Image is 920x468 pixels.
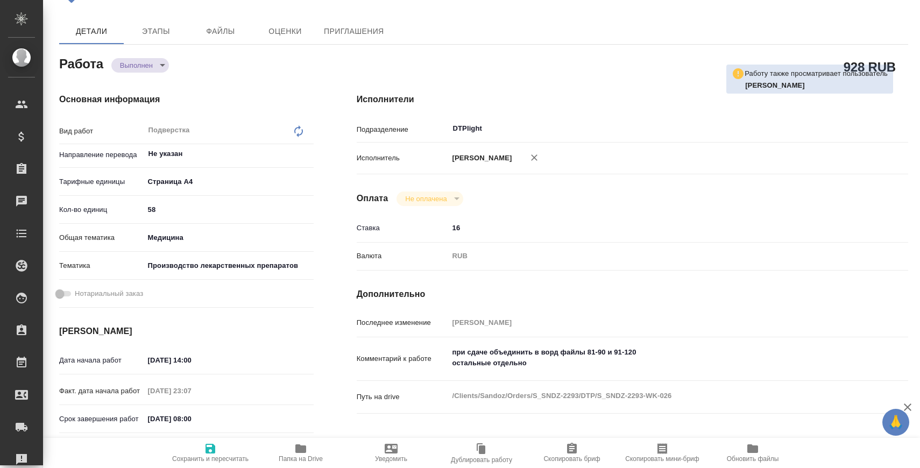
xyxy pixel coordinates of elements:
[259,25,311,38] span: Оценки
[617,438,707,468] button: Скопировать мини-бриф
[59,325,314,338] h4: [PERSON_NAME]
[59,414,144,424] p: Срок завершения работ
[745,68,888,79] p: Работу также просматривает пользователь
[857,127,859,130] button: Open
[66,25,117,38] span: Детали
[59,126,144,137] p: Вид работ
[59,204,144,215] p: Кол-во единиц
[59,93,314,106] h4: Основная информация
[144,257,314,275] div: Производство лекарственных препаратов
[745,81,805,89] b: [PERSON_NAME]
[357,124,449,135] p: Подразделение
[844,58,896,76] h2: 928 RUB
[357,353,449,364] p: Комментарий к работе
[59,386,144,396] p: Факт. дата начала работ
[522,146,546,169] button: Удалить исполнителя
[449,247,862,265] div: RUB
[117,61,156,70] button: Выполнен
[451,456,512,464] span: Дублировать работу
[449,220,862,236] input: ✎ Введи что-нибудь
[59,260,144,271] p: Тематика
[397,192,463,206] div: Выполнен
[357,317,449,328] p: Последнее изменение
[111,58,169,73] div: Выполнен
[59,150,144,160] p: Направление перевода
[357,153,449,164] p: Исполнитель
[357,192,388,205] h4: Оплата
[308,153,310,155] button: Open
[195,25,246,38] span: Файлы
[357,223,449,233] p: Ставка
[887,411,905,434] span: 🙏
[357,93,908,106] h4: Исполнители
[357,251,449,261] p: Валюта
[144,202,314,217] input: ✎ Введи что-нибудь
[402,194,450,203] button: Не оплачена
[707,438,798,468] button: Обновить файлы
[357,392,449,402] p: Путь на drive
[375,455,407,463] span: Уведомить
[346,438,436,468] button: Уведомить
[882,409,909,436] button: 🙏
[449,387,862,405] textarea: /Clients/Sandoz/Orders/S_SNDZ-2293/DTP/S_SNDZ-2293-WK-026
[324,25,384,38] span: Приглашения
[172,455,249,463] span: Сохранить и пересчитать
[256,438,346,468] button: Папка на Drive
[449,315,862,330] input: Пустое поле
[449,343,862,372] textarea: при сдаче объединить в ворд файлы 81-90 и 91-120 остальные отдельно
[144,173,314,191] div: Страница А4
[745,80,888,91] p: Крамник Артём
[449,153,512,164] p: [PERSON_NAME]
[59,53,103,73] h2: Работа
[144,352,238,368] input: ✎ Введи что-нибудь
[75,288,143,299] span: Нотариальный заказ
[59,176,144,187] p: Тарифные единицы
[144,229,314,247] div: Медицина
[59,232,144,243] p: Общая тематика
[130,25,182,38] span: Этапы
[144,411,238,427] input: ✎ Введи что-нибудь
[165,438,256,468] button: Сохранить и пересчитать
[436,438,527,468] button: Дублировать работу
[543,455,600,463] span: Скопировать бриф
[727,455,779,463] span: Обновить файлы
[357,288,908,301] h4: Дополнительно
[527,438,617,468] button: Скопировать бриф
[279,455,323,463] span: Папка на Drive
[144,383,238,399] input: Пустое поле
[625,455,699,463] span: Скопировать мини-бриф
[59,355,144,366] p: Дата начала работ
